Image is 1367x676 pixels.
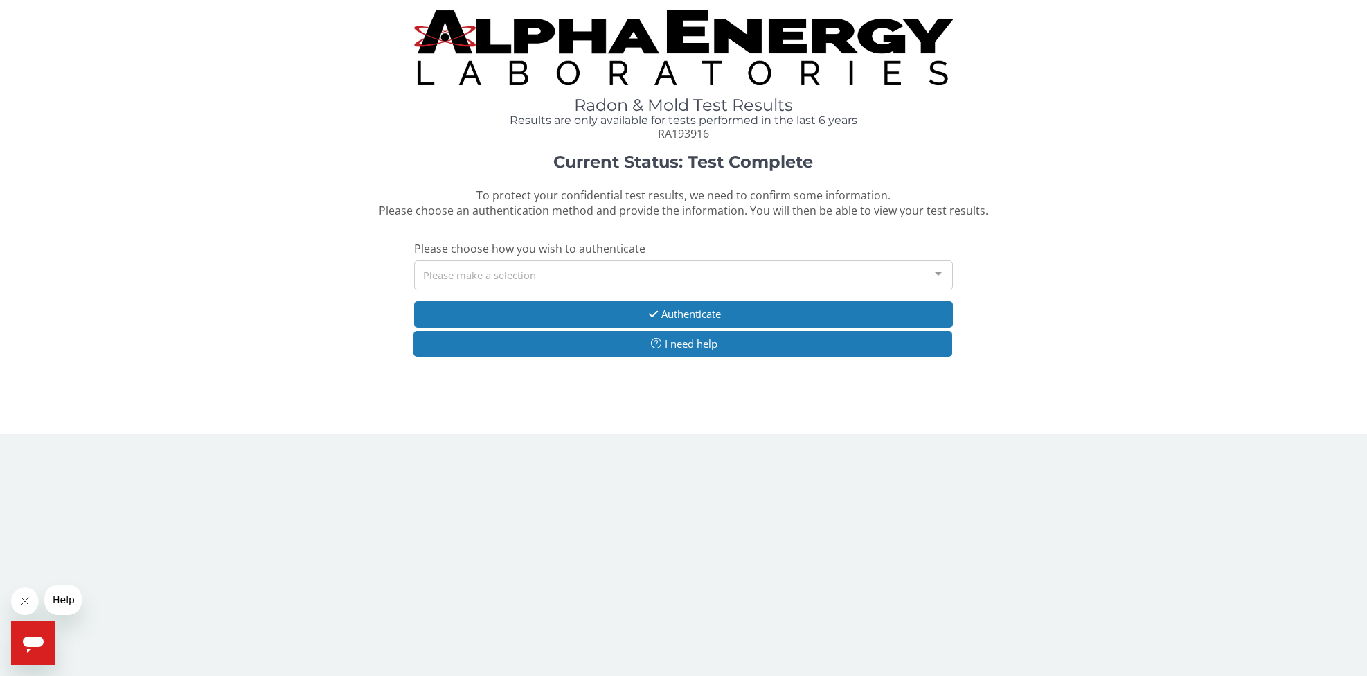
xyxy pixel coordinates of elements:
[423,267,536,283] span: Please make a selection
[44,585,82,615] iframe: Message from company
[413,331,952,357] button: I need help
[414,301,953,327] button: Authenticate
[379,188,988,219] span: To protect your confidential test results, we need to confirm some information. Please choose an ...
[11,587,39,615] iframe: Close message
[414,114,953,127] h4: Results are only available for tests performed in the last 6 years
[658,126,709,141] span: RA193916
[553,152,813,172] strong: Current Status: Test Complete
[11,621,55,665] iframe: Button to launch messaging window
[414,96,953,114] h1: Radon & Mold Test Results
[414,241,645,256] span: Please choose how you wish to authenticate
[414,10,953,85] img: TightCrop.jpg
